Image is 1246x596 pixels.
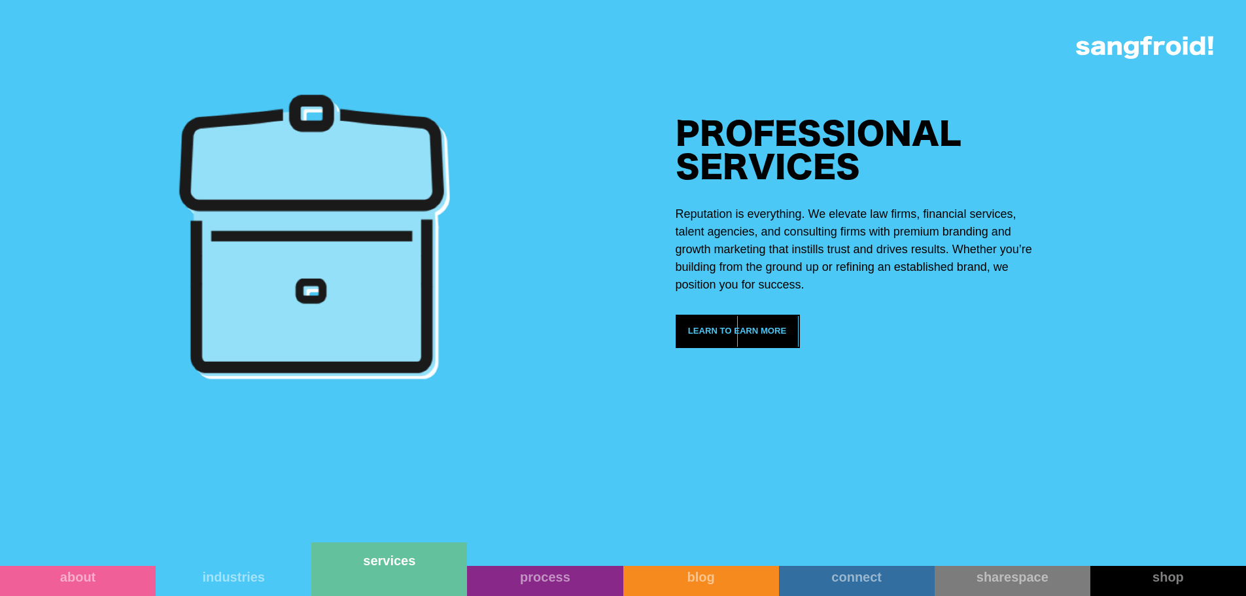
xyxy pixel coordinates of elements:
[156,569,311,585] div: industries
[935,569,1090,585] div: sharespace
[467,569,623,585] div: process
[623,569,779,585] div: blog
[1090,569,1246,585] div: shop
[779,569,935,585] div: connect
[676,205,1042,294] p: Reputation is everything. We elevate law firms, financial services, talent agencies, and consulti...
[623,566,779,596] a: blog
[676,119,990,186] h2: Professional Services
[688,324,787,338] div: Learn to Earn More
[311,542,467,596] a: services
[1090,566,1246,596] a: shop
[1076,36,1213,59] img: logo
[156,566,311,596] a: industries
[467,566,623,596] a: process
[508,247,547,254] a: privacy policy
[311,553,467,569] div: services
[676,315,800,348] a: Learn to Earn More
[935,566,1090,596] a: sharespace
[779,566,935,596] a: connect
